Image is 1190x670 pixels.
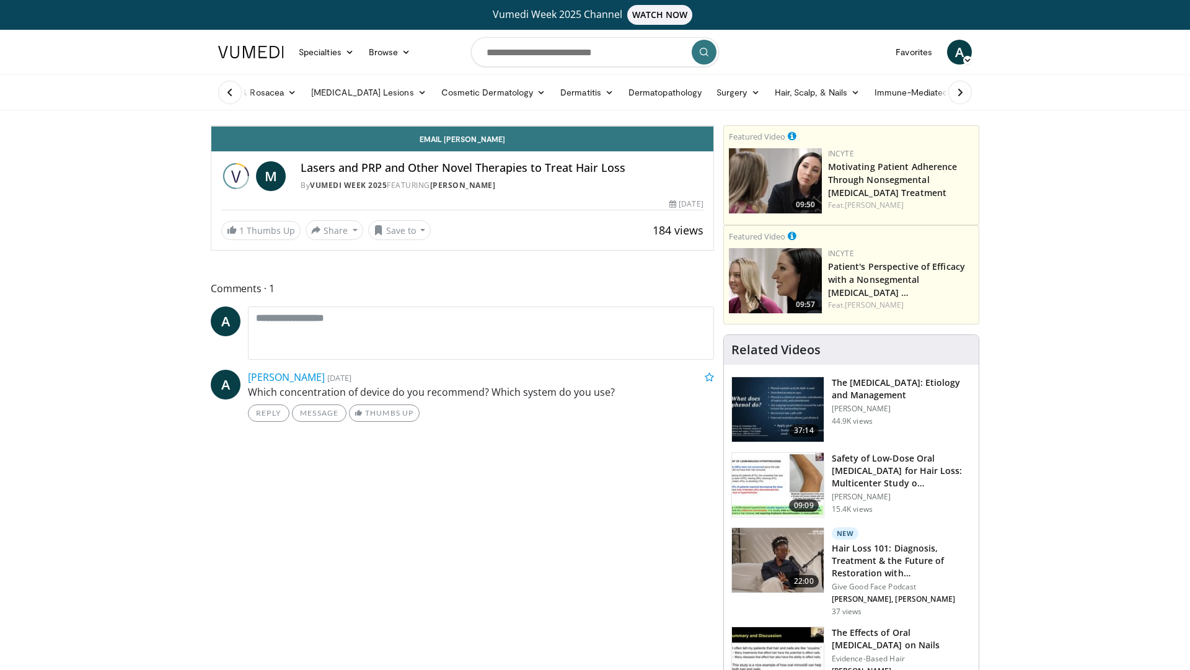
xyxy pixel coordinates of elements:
[553,80,621,105] a: Dermatitis
[218,46,284,58] img: VuMedi Logo
[310,180,387,190] a: Vumedi Week 2025
[248,370,325,384] a: [PERSON_NAME]
[221,161,251,191] img: Vumedi Week 2025
[947,40,972,65] a: A
[832,504,873,514] p: 15.4K views
[828,248,854,259] a: Incyte
[731,527,971,617] a: 22:00 New Hair Loss 101: Diagnosis, Treatment & the Future of Restoration with… Give Good Face Po...
[867,80,967,105] a: Immune-Mediated
[792,299,819,310] span: 09:57
[832,377,971,401] h3: The [MEDICAL_DATA]: Etiology and Management
[832,607,862,617] p: 37 views
[832,627,971,651] h3: The Effects of Oral [MEDICAL_DATA] on Nails
[729,248,822,313] img: 2c48d197-61e9-423b-8908-6c4d7e1deb64.png.150x105_q85_crop-smart_upscale.jpg
[729,231,785,242] small: Featured Video
[888,40,940,65] a: Favorites
[732,528,824,592] img: 823268b6-bc03-4188-ae60-9bdbfe394016.150x105_q85_crop-smart_upscale.jpg
[621,80,709,105] a: Dermatopathology
[792,199,819,210] span: 09:50
[327,372,351,383] small: [DATE]
[732,377,824,442] img: c5af237d-e68a-4dd3-8521-77b3daf9ece4.150x105_q85_crop-smart_upscale.jpg
[789,424,819,437] span: 37:14
[832,527,859,540] p: New
[653,223,703,238] span: 184 views
[731,377,971,442] a: 37:14 The [MEDICAL_DATA]: Etiology and Management [PERSON_NAME] 44.9K views
[832,452,971,489] h3: Safety of Low-Dose Oral [MEDICAL_DATA] for Hair Loss: Multicenter Study o…
[211,127,713,151] a: Email [PERSON_NAME]
[832,654,971,664] p: Evidence-Based Hair
[709,80,767,105] a: Surgery
[256,161,286,191] a: M
[731,452,971,518] a: 09:09 Safety of Low-Dose Oral [MEDICAL_DATA] for Hair Loss: Multicenter Study o… [PERSON_NAME] 15...
[828,300,974,311] div: Feat.
[832,416,873,426] p: 44.9K views
[845,300,904,310] a: [PERSON_NAME]
[729,148,822,213] a: 09:50
[729,148,822,213] img: 39505ded-af48-40a4-bb84-dee7792dcfd5.png.150x105_q85_crop-smart_upscale.jpg
[301,161,703,175] h4: Lasers and PRP and Other Novel Therapies to Treat Hair Loss
[729,248,822,313] a: 09:57
[832,542,971,579] h3: Hair Loss 101: Diagnosis, Treatment & the Future of Restoration with…
[669,199,703,210] div: [DATE]
[828,261,965,298] a: Patient's Perspective of Efficacy with a Nonsegmental [MEDICAL_DATA] …
[471,37,719,67] input: Search topics, interventions
[732,453,824,517] img: 83a686ce-4f43-4faf-a3e0-1f3ad054bd57.150x105_q85_crop-smart_upscale.jpg
[832,492,971,502] p: [PERSON_NAME]
[304,80,434,105] a: [MEDICAL_DATA] Lesions
[434,80,553,105] a: Cosmetic Dermatology
[220,5,970,25] a: Vumedi Week 2025 ChannelWATCH NOW
[211,370,240,400] a: A
[789,499,819,512] span: 09:09
[430,180,496,190] a: [PERSON_NAME]
[627,5,693,25] span: WATCH NOW
[729,131,785,142] small: Featured Video
[828,148,854,159] a: Incyte
[248,404,289,422] a: Reply
[828,200,974,211] div: Feat.
[292,404,346,422] a: Message
[211,306,240,336] a: A
[368,220,431,240] button: Save to
[832,582,971,592] p: Give Good Face Podcast
[828,161,958,199] a: Motivating Patient Adherence Through Nonsegmental [MEDICAL_DATA] Treatment
[832,594,971,604] p: [PERSON_NAME], [PERSON_NAME]
[731,342,821,357] h4: Related Videos
[349,404,419,422] a: Thumbs Up
[291,40,361,65] a: Specialties
[221,221,301,240] a: 1 Thumbs Up
[789,575,819,587] span: 22:00
[845,200,904,210] a: [PERSON_NAME]
[248,385,714,400] p: Which concentration of device do you recommend? Which system do you use?
[211,80,304,105] a: Acne & Rosacea
[211,280,714,297] span: Comments 1
[301,180,703,191] div: By FEATURING
[361,40,418,65] a: Browse
[306,220,363,240] button: Share
[767,80,867,105] a: Hair, Scalp, & Nails
[832,404,971,414] p: [PERSON_NAME]
[239,225,244,236] span: 1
